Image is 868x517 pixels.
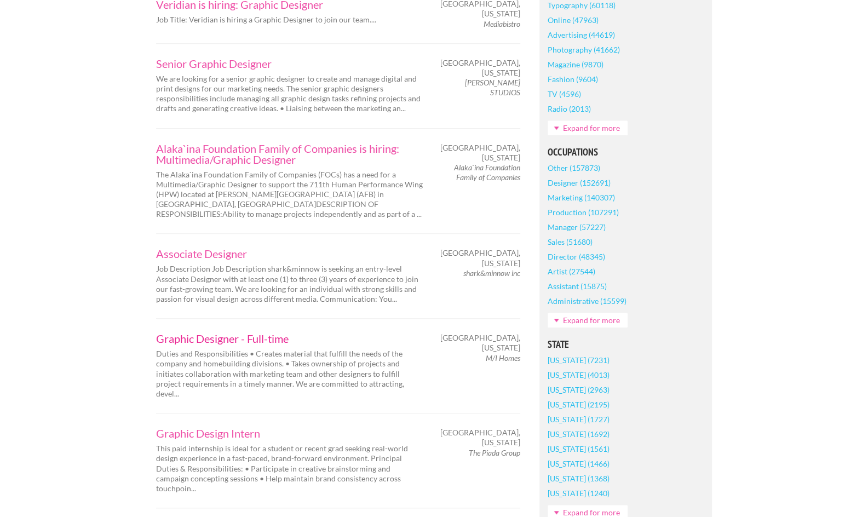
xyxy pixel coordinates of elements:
[156,170,424,220] p: The Alaka`ina Foundation Family of Companies (FOCs) has a need for a Multimedia/Graphic Designer ...
[156,143,424,165] a: Alaka`ina Foundation Family of Companies is hiring: Multimedia/Graphic Designer
[548,340,704,349] h5: State
[548,120,628,135] a: Expand for more
[548,353,610,367] a: [US_STATE] (7231)
[548,279,607,294] a: Assistant (15875)
[548,72,598,87] a: Fashion (9604)
[156,333,424,344] a: Graphic Designer - Full-time
[156,349,424,399] p: Duties and Responsibilities • Creates material that fulfill the needs of the company and homebuil...
[548,486,610,501] a: [US_STATE] (1240)
[548,412,610,427] a: [US_STATE] (1727)
[486,353,520,363] em: M/I Homes
[548,367,610,382] a: [US_STATE] (4013)
[548,294,626,308] a: Administrative (15599)
[484,19,520,28] em: Mediabistro
[548,456,610,471] a: [US_STATE] (1466)
[548,27,615,42] a: Advertising (44619)
[440,428,520,447] span: [GEOGRAPHIC_DATA], [US_STATE]
[548,427,610,441] a: [US_STATE] (1692)
[548,313,628,328] a: Expand for more
[454,163,520,182] em: Alaka`ina Foundation Family of Companies
[156,428,424,439] a: Graphic Design Intern
[548,471,610,486] a: [US_STATE] (1368)
[156,58,424,69] a: Senior Graphic Designer
[156,15,424,25] p: Job Title: Veridian is hiring a Graphic Designer to join our team....
[548,13,599,27] a: Online (47963)
[156,248,424,259] a: Associate Designer
[469,448,520,457] em: The Piada Group
[548,397,610,412] a: [US_STATE] (2195)
[463,268,520,278] em: shark&minnow inc
[548,190,615,205] a: Marketing (140307)
[548,175,611,190] a: Designer (152691)
[548,42,620,57] a: Photography (41662)
[548,57,603,72] a: Magazine (9870)
[465,78,520,97] em: [PERSON_NAME] STUDIOS
[548,101,591,116] a: Radio (2013)
[156,264,424,304] p: Job Description Job Description shark&minnow is seeking an entry-level Associate Designer with at...
[548,382,610,397] a: [US_STATE] (2963)
[548,147,704,157] h5: Occupations
[156,74,424,114] p: We are looking for a senior graphic designer to create and manage digital and print designs for o...
[548,160,600,175] a: Other (157873)
[548,234,593,249] a: Sales (51680)
[548,249,605,264] a: Director (48345)
[548,264,595,279] a: Artist (27544)
[548,441,610,456] a: [US_STATE] (1561)
[440,333,520,353] span: [GEOGRAPHIC_DATA], [US_STATE]
[440,58,520,78] span: [GEOGRAPHIC_DATA], [US_STATE]
[440,143,520,163] span: [GEOGRAPHIC_DATA], [US_STATE]
[548,220,606,234] a: Manager (57227)
[156,444,424,493] p: This paid internship is ideal for a student or recent grad seeking real-world design experience i...
[548,205,619,220] a: Production (107291)
[440,248,520,268] span: [GEOGRAPHIC_DATA], [US_STATE]
[548,87,581,101] a: TV (4596)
